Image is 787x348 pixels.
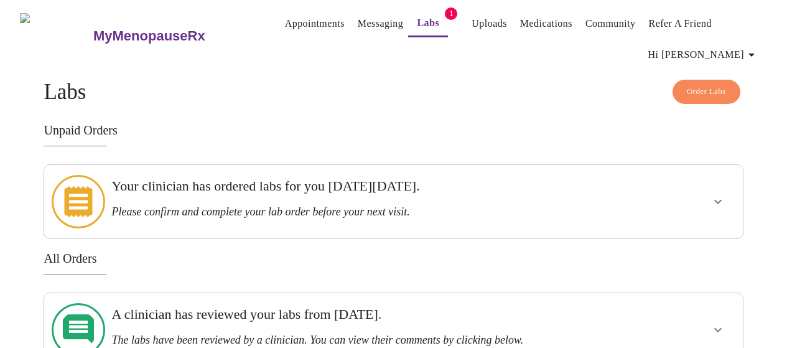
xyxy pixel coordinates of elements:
[585,15,636,32] a: Community
[472,15,507,32] a: Uploads
[285,15,345,32] a: Appointments
[703,315,733,345] button: show more
[112,306,608,322] h3: A clinician has reviewed your labs from [DATE].
[580,11,641,36] button: Community
[445,7,457,20] span: 1
[44,252,743,266] h3: All Orders
[520,15,572,32] a: Medications
[644,11,717,36] button: Refer a Friend
[20,13,91,60] img: MyMenopauseRx Logo
[515,11,577,36] button: Medications
[408,11,448,37] button: Labs
[112,334,608,347] h3: The labs have been reviewed by a clinician. You can view their comments by clicking below.
[91,14,254,58] a: MyMenopauseRx
[358,15,403,32] a: Messaging
[280,11,350,36] button: Appointments
[417,14,439,32] a: Labs
[112,178,608,194] h3: Your clinician has ordered labs for you [DATE][DATE].
[44,123,743,138] h3: Unpaid Orders
[643,42,764,67] button: Hi [PERSON_NAME]
[673,80,740,104] button: Order Labs
[112,205,608,219] h3: Please confirm and complete your lab order before your next visit.
[353,11,408,36] button: Messaging
[467,11,512,36] button: Uploads
[648,46,759,63] span: Hi [PERSON_NAME]
[44,80,743,105] h4: Labs
[687,85,726,99] span: Order Labs
[649,15,712,32] a: Refer a Friend
[93,28,205,44] h3: MyMenopauseRx
[703,187,733,217] button: show more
